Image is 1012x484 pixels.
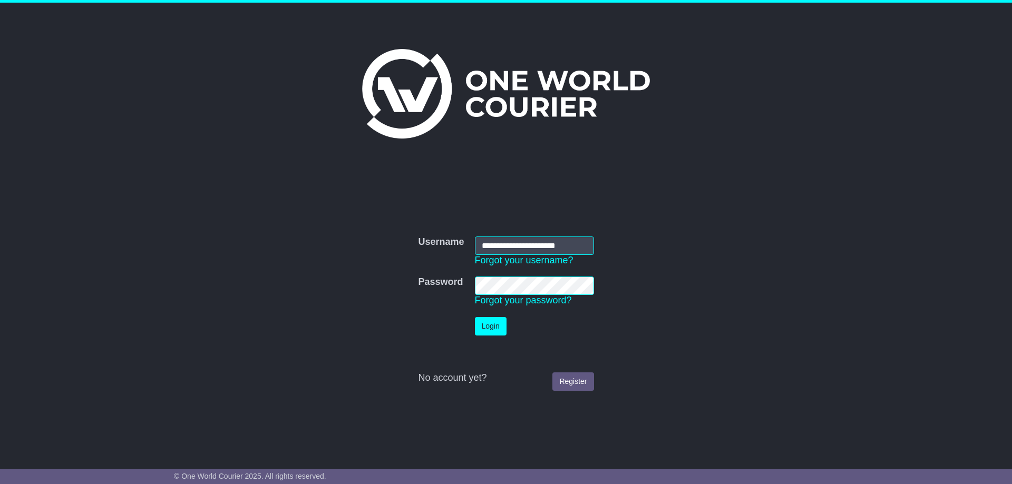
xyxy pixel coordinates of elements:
button: Login [475,317,507,335]
span: © One World Courier 2025. All rights reserved. [174,472,326,480]
img: One World [362,49,650,139]
label: Username [418,236,464,248]
a: Forgot your username? [475,255,573,265]
label: Password [418,276,463,288]
div: No account yet? [418,372,593,384]
a: Forgot your password? [475,295,572,305]
a: Register [552,372,593,391]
